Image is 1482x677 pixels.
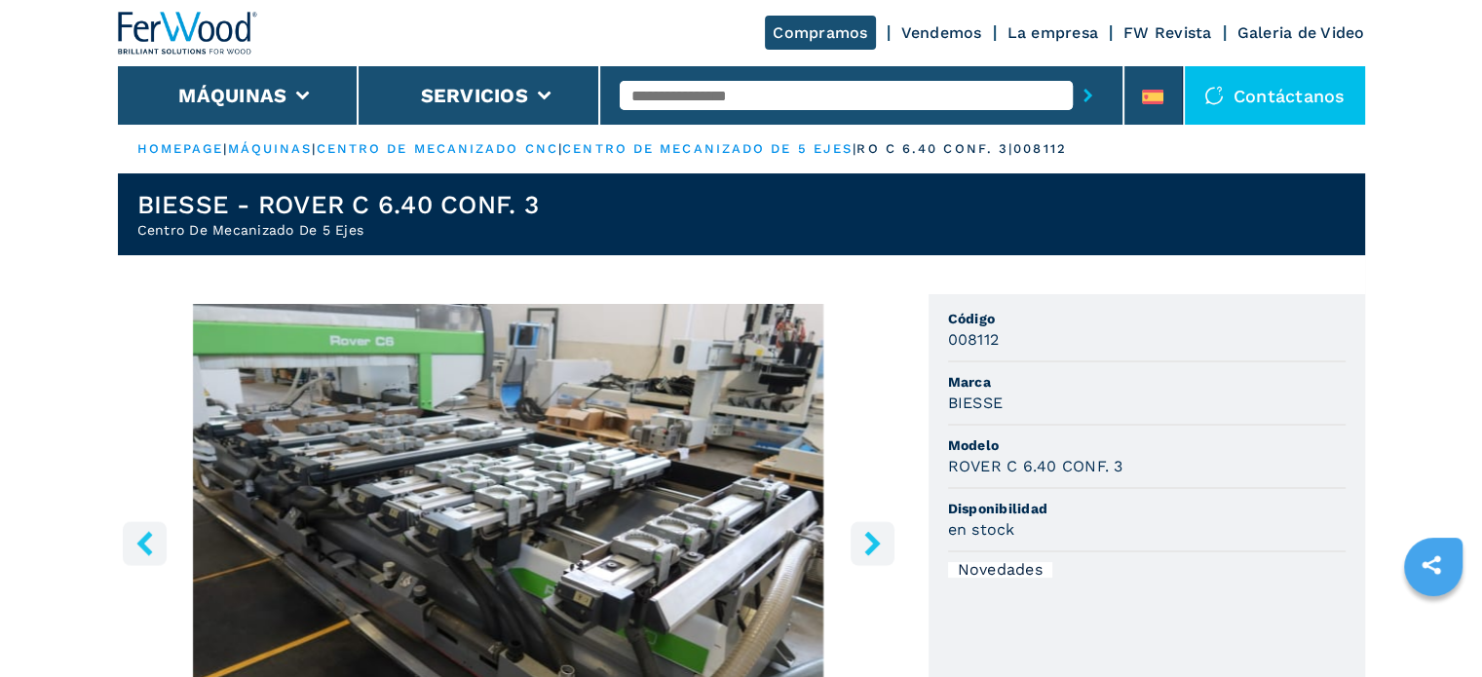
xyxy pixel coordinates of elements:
[1073,73,1103,118] button: submit-button
[1013,140,1067,158] p: 008112
[137,220,539,240] h2: Centro De Mecanizado De 5 Ejes
[856,140,1013,158] p: ro c 6.40 conf. 3 |
[1204,86,1224,105] img: Contáctanos
[312,141,316,156] span: |
[223,141,227,156] span: |
[853,141,856,156] span: |
[1185,66,1365,125] div: Contáctanos
[228,141,313,156] a: máquinas
[1007,23,1099,42] a: La empresa
[948,455,1123,477] h3: ROVER C 6.40 CONF. 3
[317,141,558,156] a: centro de mecanizado cnc
[123,521,167,565] button: left-button
[948,499,1346,518] span: Disponibilidad
[948,309,1346,328] span: Código
[901,23,982,42] a: Vendemos
[948,392,1004,414] h3: BIESSE
[765,16,875,50] a: Compramos
[948,518,1015,541] h3: en stock
[1237,23,1365,42] a: Galeria de Video
[118,12,258,55] img: Ferwood
[558,141,562,156] span: |
[1407,541,1456,589] a: sharethis
[948,372,1346,392] span: Marca
[137,189,539,220] h1: BIESSE - ROVER C 6.40 CONF. 3
[948,328,1000,351] h3: 008112
[178,84,286,107] button: Máquinas
[948,435,1346,455] span: Modelo
[851,521,894,565] button: right-button
[1123,23,1212,42] a: FW Revista
[421,84,528,107] button: Servicios
[137,141,224,156] a: HOMEPAGE
[1399,589,1467,662] iframe: Chat
[562,141,853,156] a: centro de mecanizado de 5 ejes
[948,562,1052,578] div: Novedades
